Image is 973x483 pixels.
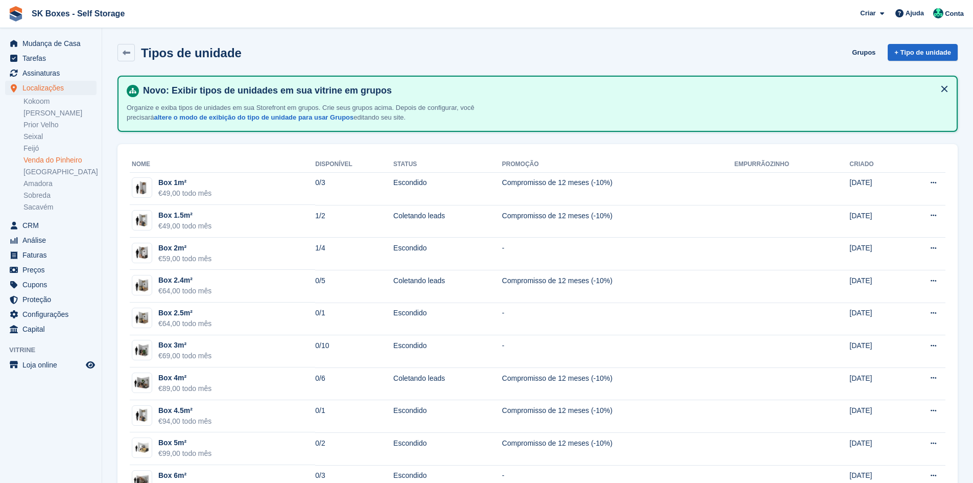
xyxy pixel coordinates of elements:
th: Nome [130,156,315,173]
td: [DATE] [849,205,900,238]
img: SK Boxes - Comercial [933,8,943,18]
td: Compromisso de 12 meses (-10%) [502,367,734,400]
a: SK Boxes - Self Storage [28,5,129,22]
td: - [502,238,734,270]
td: Escondido [393,238,502,270]
a: Loja de pré-visualização [84,359,97,371]
img: 50-sqft-unit.jpg [132,441,152,455]
a: menu [5,322,97,336]
span: Análise [22,233,84,247]
td: [DATE] [849,432,900,465]
span: Localizações [22,81,84,95]
a: Prior Velho [23,120,97,130]
th: Status [393,156,502,173]
td: 1/4 [315,238,393,270]
div: €49,00 todo mês [158,188,211,199]
span: Vitrine [9,345,102,355]
div: Box 2.4m² [158,275,211,286]
a: menu [5,218,97,233]
td: [DATE] [849,367,900,400]
span: Loja online [22,358,84,372]
td: Compromisso de 12 meses (-10%) [502,270,734,303]
td: 1/2 [315,205,393,238]
div: Box 2.5m² [158,308,211,318]
th: Empurrãozinho [734,156,850,173]
a: Grupos [848,44,880,61]
img: 20-sqft-unit.jpg [132,245,152,260]
div: €99,00 todo mês [158,448,211,459]
a: menu [5,358,97,372]
td: [DATE] [849,270,900,303]
h2: Tipos de unidade [141,46,242,60]
a: menu [5,66,97,80]
td: - [502,335,734,368]
span: Tarefas [22,51,84,65]
td: Compromisso de 12 meses (-10%) [502,205,734,238]
div: Box 1m² [158,177,211,188]
img: 15-sqft-unit.jpg [132,408,152,423]
img: 10-sqft-unit.jpg [132,180,152,195]
td: Escondido [393,432,502,465]
a: Feijó [23,144,97,153]
span: Criar [860,8,875,18]
div: Box 6m² [158,470,216,481]
td: 0/5 [315,270,393,303]
span: Conta [945,9,964,19]
span: CRM [22,218,84,233]
td: Escondido [393,303,502,335]
span: Assinaturas [22,66,84,80]
a: [GEOGRAPHIC_DATA] [23,167,97,177]
img: 40-sqft-unit.jpg [132,376,152,390]
a: menu [5,263,97,277]
div: €89,00 todo mês [158,383,211,394]
div: €49,00 todo mês [158,221,211,232]
td: [DATE] [849,238,900,270]
td: - [502,303,734,335]
a: menu [5,36,97,51]
a: menu [5,278,97,292]
a: menu [5,307,97,321]
img: 25-sqft-unit.jpg [132,311,152,326]
a: altere o modo de exibição do tipo de unidade para usar Grupos [154,113,353,121]
a: menu [5,248,97,262]
span: Configurações [22,307,84,321]
th: Criado [849,156,900,173]
td: 0/10 [315,335,393,368]
td: Compromisso de 12 meses (-10%) [502,172,734,205]
div: €59,00 todo mês [158,254,211,264]
td: [DATE] [849,400,900,433]
p: Organize e exiba tipos de unidades em sua Storefront em grupos. Crie seus grupos acima. Depois de... [127,103,510,123]
a: [PERSON_NAME] [23,108,97,118]
div: Box 4.5m² [158,405,211,416]
div: €64,00 todo mês [158,286,211,296]
a: menu [5,292,97,307]
span: Cupons [22,278,84,292]
div: Box 4m² [158,373,211,383]
th: Promoção [502,156,734,173]
span: Preços [22,263,84,277]
td: 0/1 [315,400,393,433]
span: Ajuda [906,8,924,18]
div: Box 5m² [158,438,211,448]
a: menu [5,51,97,65]
h4: Novo: Exibir tipos de unidades em sua vitrine em grupos [139,85,948,97]
td: Coletando leads [393,367,502,400]
td: 0/3 [315,172,393,205]
a: + Tipo de unidade [888,44,958,61]
div: €94,00 todo mês [158,416,211,427]
td: Escondido [393,400,502,433]
div: €69,00 todo mês [158,351,211,361]
td: Coletando leads [393,205,502,238]
td: Compromisso de 12 meses (-10%) [502,400,734,433]
img: 15-sqft-unit.jpg [132,213,152,228]
div: Box 1.5m² [158,210,211,221]
td: Compromisso de 12 meses (-10%) [502,432,734,465]
td: 0/1 [315,303,393,335]
a: Seixal [23,132,97,142]
div: Box 2m² [158,243,211,254]
td: 0/6 [315,367,393,400]
img: stora-icon-8386f47178a22dfd0bd8f6a31ec36ba5ce8667c1dd55bd0f319d3a0aa187defe.svg [8,6,23,21]
td: 0/2 [315,432,393,465]
img: 25-sqft-unit.jpg [132,278,152,293]
td: [DATE] [849,335,900,368]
